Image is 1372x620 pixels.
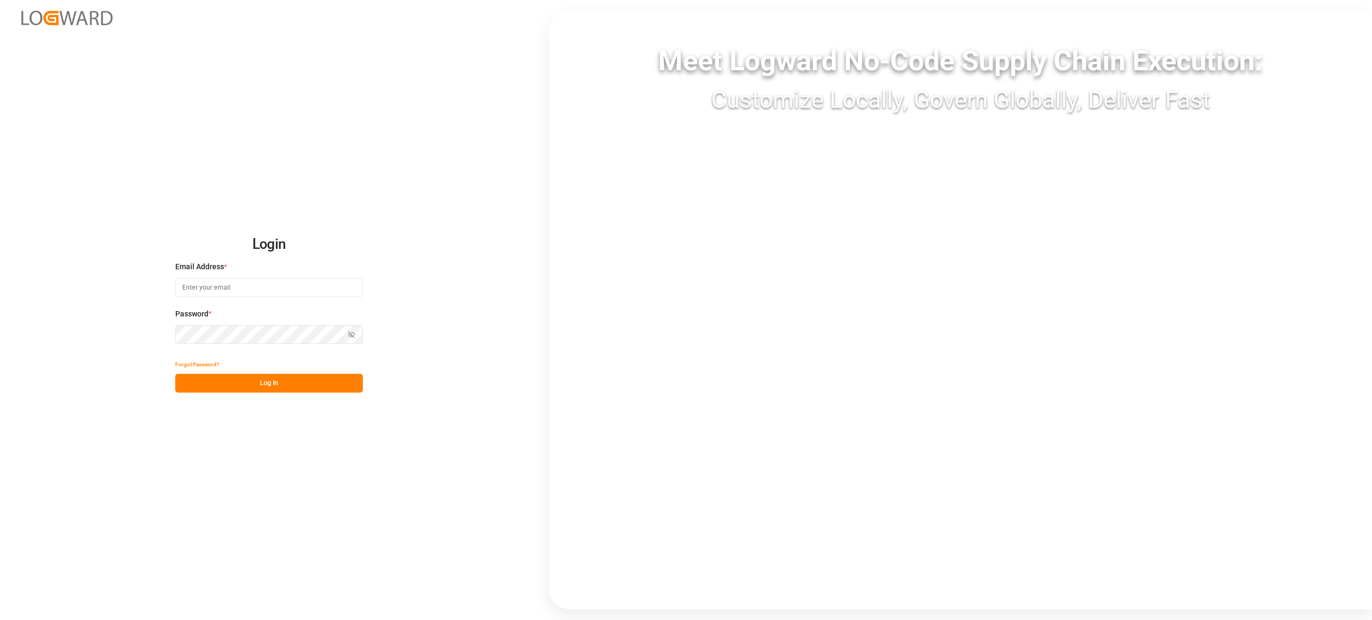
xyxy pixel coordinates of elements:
div: Customize Locally, Govern Globally, Deliver Fast [549,82,1372,117]
div: Meet Logward No-Code Supply Chain Execution: [549,40,1372,82]
button: Log In [175,374,363,393]
img: Logward_new_orange.png [21,11,113,25]
span: Email Address [175,261,224,272]
h2: Login [175,227,363,262]
span: Password [175,308,208,320]
input: Enter your email [175,278,363,297]
button: Forgot Password? [175,355,219,374]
